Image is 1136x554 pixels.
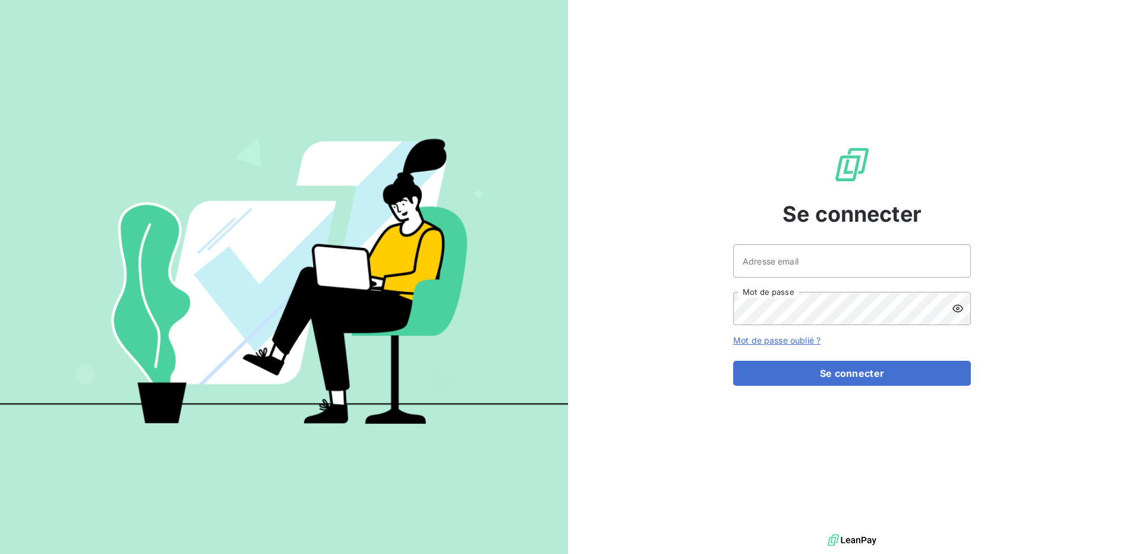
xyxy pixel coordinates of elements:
[782,198,922,230] span: Se connecter
[833,146,871,184] img: Logo LeanPay
[733,244,971,278] input: placeholder
[733,361,971,386] button: Se connecter
[828,531,876,549] img: logo
[733,335,821,345] a: Mot de passe oublié ?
